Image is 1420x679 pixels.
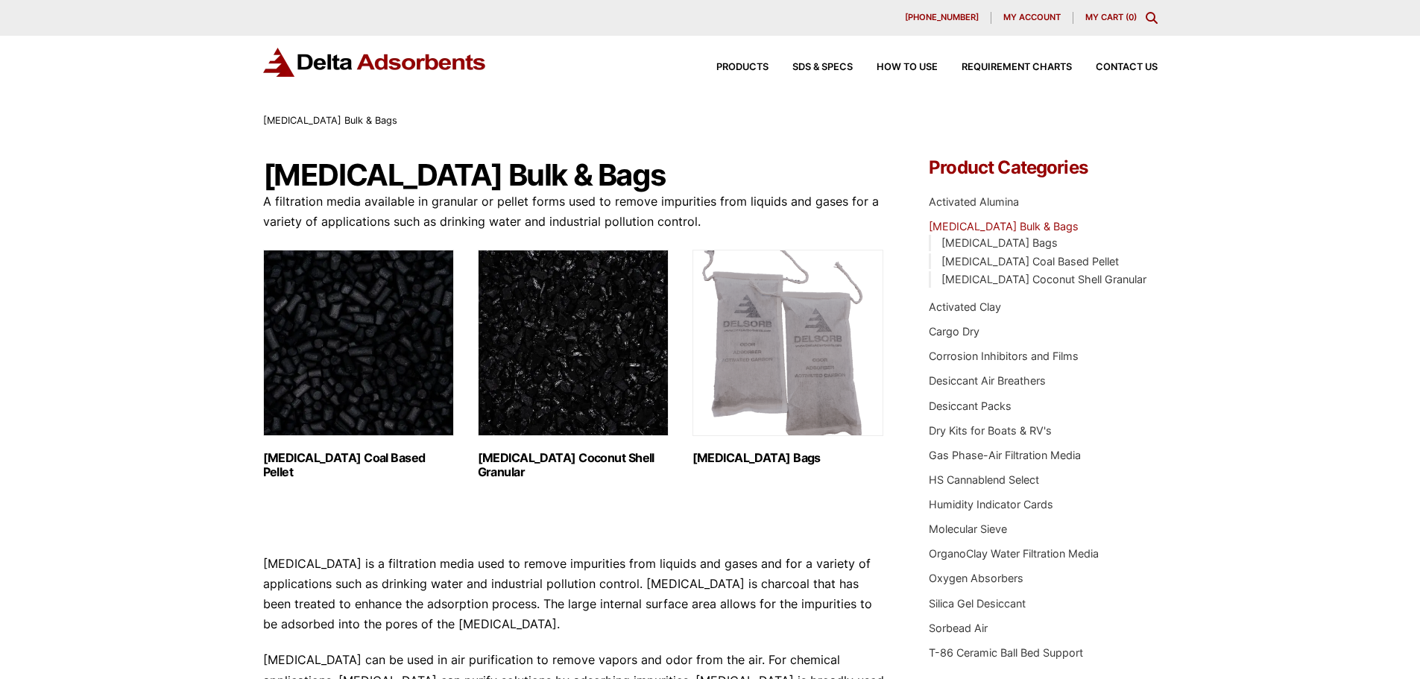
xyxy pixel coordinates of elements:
span: [PHONE_NUMBER] [905,13,979,22]
span: 0 [1129,12,1134,22]
img: Activated Carbon Coconut Shell Granular [478,250,669,436]
a: Silica Gel Desiccant [929,597,1026,610]
h2: [MEDICAL_DATA] Coal Based Pellet [263,451,454,479]
img: Activated Carbon Bags [692,250,883,436]
a: Desiccant Air Breathers [929,374,1046,387]
a: How to Use [853,63,938,72]
a: Sorbead Air [929,622,988,634]
a: My account [991,12,1073,24]
a: Molecular Sieve [929,522,1007,535]
a: My Cart (0) [1085,12,1137,22]
span: [MEDICAL_DATA] Bulk & Bags [263,115,397,126]
a: Corrosion Inhibitors and Films [929,350,1079,362]
span: How to Use [877,63,938,72]
a: Humidity Indicator Cards [929,498,1053,511]
a: [MEDICAL_DATA] Coconut Shell Granular [941,273,1146,285]
h2: [MEDICAL_DATA] Coconut Shell Granular [478,451,669,479]
span: My account [1003,13,1061,22]
a: Activated Clay [929,300,1001,313]
a: [MEDICAL_DATA] Bulk & Bags [929,220,1079,233]
a: Gas Phase-Air Filtration Media [929,449,1081,461]
p: [MEDICAL_DATA] is a filtration media used to remove impurities from liquids and gases and for a v... [263,554,885,635]
a: Products [692,63,769,72]
a: Visit product category Activated Carbon Bags [692,250,883,465]
img: Delta Adsorbents [263,48,487,77]
p: A filtration media available in granular or pellet forms used to remove impurities from liquids a... [263,192,885,232]
a: HS Cannablend Select [929,473,1039,486]
a: Visit product category Activated Carbon Coal Based Pellet [263,250,454,479]
a: Oxygen Absorbers [929,572,1023,584]
a: [MEDICAL_DATA] Coal Based Pellet [941,255,1119,268]
a: Visit product category Activated Carbon Coconut Shell Granular [478,250,669,479]
img: Activated Carbon Coal Based Pellet [263,250,454,436]
span: Requirement Charts [962,63,1072,72]
a: [PHONE_NUMBER] [893,12,991,24]
a: Desiccant Packs [929,399,1012,412]
h1: [MEDICAL_DATA] Bulk & Bags [263,159,885,192]
a: Dry Kits for Boats & RV's [929,424,1052,437]
a: SDS & SPECS [769,63,853,72]
a: OrganoClay Water Filtration Media [929,547,1099,560]
span: SDS & SPECS [792,63,853,72]
h2: [MEDICAL_DATA] Bags [692,451,883,465]
a: Activated Alumina [929,195,1019,208]
span: Contact Us [1096,63,1158,72]
span: Products [716,63,769,72]
h4: Product Categories [929,159,1157,177]
a: Cargo Dry [929,325,979,338]
div: Toggle Modal Content [1146,12,1158,24]
a: Requirement Charts [938,63,1072,72]
a: T-86 Ceramic Ball Bed Support [929,646,1083,659]
a: Contact Us [1072,63,1158,72]
a: [MEDICAL_DATA] Bags [941,236,1058,249]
